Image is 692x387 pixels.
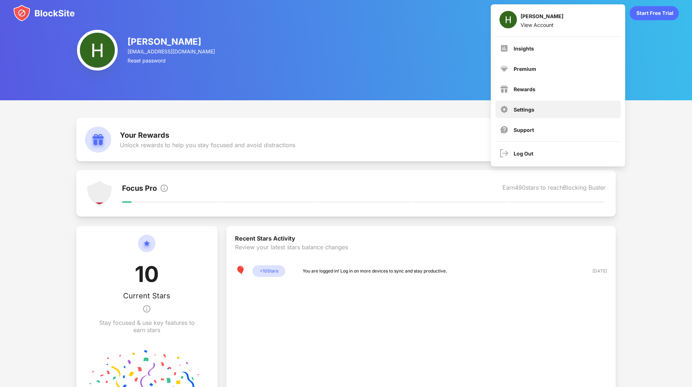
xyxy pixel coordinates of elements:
div: + 10 Stars [252,265,285,277]
div: You are logged in! Log in on more devices to sync and stay productive. [303,267,447,275]
div: Reset password [128,57,216,64]
img: circle-star.svg [138,235,155,261]
img: info.svg [142,300,151,318]
div: [PERSON_NAME] [128,36,216,47]
div: 🎈 [235,265,247,277]
div: Premium [514,66,536,72]
img: ACg8ocJBOTR7nD-A8TiKDdNyGKi2GRPcoRXPLL0x7Clpk-VJAlAyWQ=s96-c [499,11,517,28]
div: View Account [521,22,563,28]
div: [DATE] [581,267,607,275]
div: Stay focused & use key features to earn stars [94,319,200,334]
div: Earn 490 stars to reach Blocking Buster [502,184,606,194]
div: Log Out [514,150,533,157]
img: support.svg [500,125,509,134]
div: Unlock rewards to help you stay focused and avoid distractions [120,141,295,149]
div: Recent Stars Activity [235,235,607,243]
div: [EMAIL_ADDRESS][DOMAIN_NAME] [128,48,216,55]
div: animation [630,6,679,20]
img: blocksite-icon.svg [13,4,75,22]
div: 10 [135,261,159,291]
img: points-level-1.svg [86,180,113,206]
div: [PERSON_NAME] [521,13,563,22]
img: ACg8ocJBOTR7nD-A8TiKDdNyGKi2GRPcoRXPLL0x7Clpk-VJAlAyWQ=s96-c [77,30,118,70]
img: rewards.svg [85,126,111,153]
img: menu-rewards.svg [500,85,509,93]
div: Your Rewards [120,131,295,140]
div: Current Stars [123,291,170,300]
img: info.svg [160,184,169,193]
img: menu-settings.svg [500,105,509,114]
div: Focus Pro [122,184,157,194]
div: Review your latest stars balance changes [235,243,607,265]
div: Rewards [514,86,535,92]
img: premium.svg [500,64,509,73]
div: Insights [514,45,534,52]
div: Settings [514,106,534,113]
div: Support [514,127,534,133]
img: menu-insights.svg [500,44,509,53]
img: logout.svg [500,149,509,158]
